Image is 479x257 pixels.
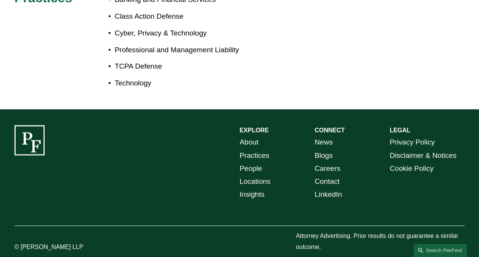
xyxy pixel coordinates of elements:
a: Careers [314,162,340,175]
a: News [314,136,333,149]
a: Insights [240,188,264,201]
strong: LEGAL [389,127,410,133]
a: Practices [240,149,269,162]
p: Professional and Management Liability [115,43,240,56]
p: Cyber, Privacy & Technology [115,27,240,40]
p: TCPA Defense [115,60,240,73]
a: Privacy Policy [389,136,434,149]
strong: CONNECT [314,127,344,133]
a: Search this site [413,244,467,257]
p: © [PERSON_NAME] LLP [14,241,108,252]
p: Technology [115,77,240,90]
p: Attorney Advertising. Prior results do not guarantee a similar outcome. [296,230,465,252]
strong: EXPLORE [240,127,269,133]
a: Cookie Policy [389,162,433,175]
a: Disclaimer & Notices [389,149,456,162]
a: Locations [240,175,271,188]
a: Contact [314,175,339,188]
a: LinkedIn [314,188,342,201]
a: About [240,136,259,149]
p: Class Action Defense [115,10,240,23]
a: Blogs [314,149,333,162]
a: People [240,162,262,175]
